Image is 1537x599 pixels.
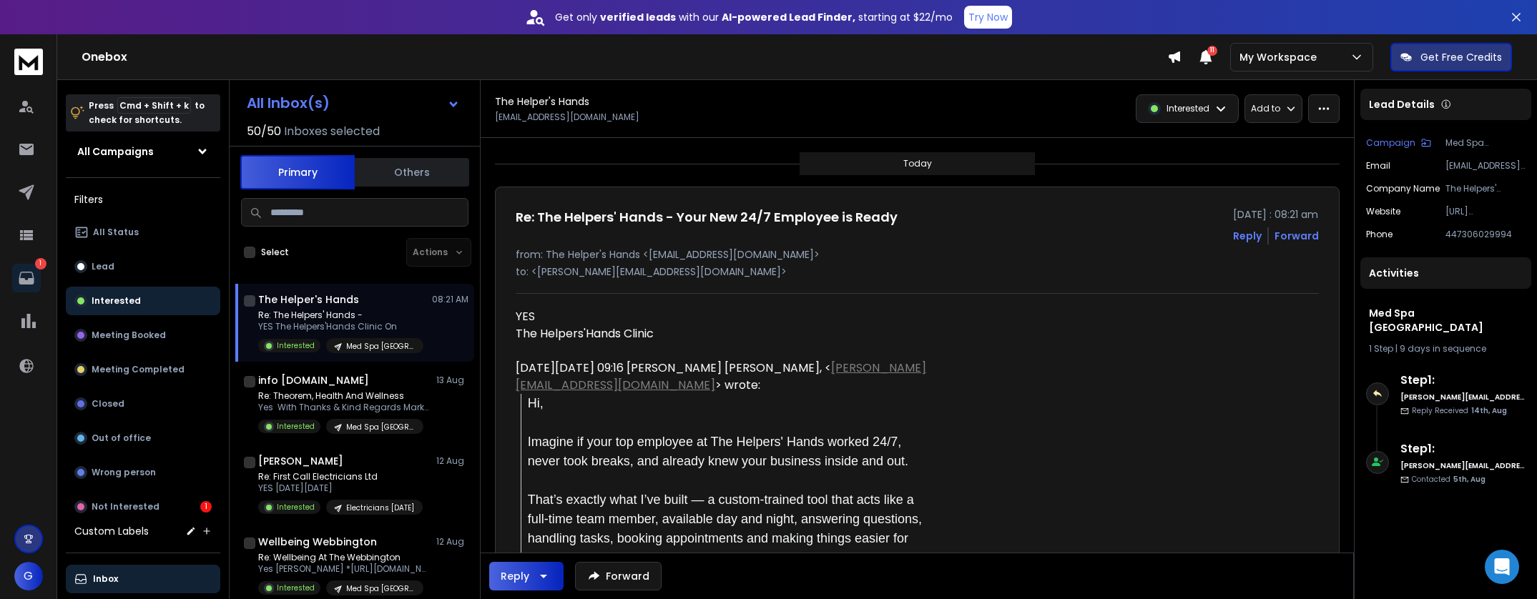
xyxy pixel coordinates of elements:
span: 5th, Aug [1453,474,1486,485]
button: Interested [66,287,220,315]
button: Reply [489,562,564,590]
button: Meeting Completed [66,355,220,384]
p: Lead Details [1369,97,1435,112]
p: Inbox [93,573,118,585]
span: Hi, [528,396,544,410]
button: Campaign [1366,137,1431,149]
h1: Onebox [82,49,1167,66]
p: Get only with our starting at $22/mo [555,10,953,24]
div: Open Intercom Messenger [1485,550,1519,584]
div: Forward [1275,229,1319,243]
strong: verified leads [600,10,676,24]
p: [EMAIL_ADDRESS][DOMAIN_NAME] [1445,160,1526,172]
button: Not Interested1 [66,492,220,521]
p: Meeting Completed [92,364,185,375]
p: 1 [35,258,46,269]
span: 9 days in sequence [1400,342,1486,355]
p: Reply Received [1412,405,1507,416]
p: [DATE] : 08:21 am [1233,207,1319,222]
p: Yes With Thanks & Kind Regards Mark Theorem [258,402,430,413]
img: logo [14,49,43,75]
button: Try Now [964,6,1012,29]
button: Wrong person [66,458,220,487]
p: The Helpers' Hands [1445,183,1526,194]
p: Med Spa [GEOGRAPHIC_DATA] [346,341,415,352]
p: Email [1366,160,1390,172]
span: Imagine if your top employee at The Helpers' Hands worked 24/7, never took breaks, and already kn... [528,435,908,468]
p: Out of office [92,432,151,444]
h1: Med Spa [GEOGRAPHIC_DATA] [1369,306,1523,335]
h6: [PERSON_NAME][EMAIL_ADDRESS][DOMAIN_NAME] [1400,460,1526,471]
span: Cmd + Shift + k [117,97,191,114]
p: Re: First Call Electricians Ltd [258,471,423,482]
p: Phone [1366,229,1393,240]
div: YES [516,308,933,342]
button: Lead [66,252,220,281]
p: Interested [277,340,315,351]
p: Company Name [1366,183,1440,194]
h1: Re: The Helpers' Hands - Your New 24/7 Employee is Ready [516,207,898,227]
p: Med Spa [GEOGRAPHIC_DATA] [346,422,415,432]
p: [EMAIL_ADDRESS][DOMAIN_NAME] [495,112,639,123]
p: 13 Aug [436,375,468,386]
p: Re: The Helpers' Hands - [258,310,423,321]
div: Reply [501,569,529,583]
p: YES The Helpers'Hands Clinic On [258,321,423,332]
p: Med Spa [GEOGRAPHIC_DATA] [1445,137,1526,149]
h6: Step 1 : [1400,440,1526,457]
p: My Workspace [1239,50,1322,64]
span: 1 Step [1369,342,1393,355]
p: Today [903,158,932,169]
strong: AI-powered Lead Finder, [722,10,855,24]
div: The Helpers'Hands Clinic [516,325,933,342]
button: Meeting Booked [66,321,220,350]
button: Forward [575,562,662,590]
button: Closed [66,390,220,418]
p: All Status [93,227,139,238]
h1: [PERSON_NAME] [258,454,343,468]
button: All Inbox(s) [235,89,471,117]
a: 1 [12,264,41,292]
p: Med Spa [GEOGRAPHIC_DATA] [346,583,415,594]
p: 12 Aug [436,455,468,467]
span: 50 / 50 [247,123,281,140]
p: Interested [277,502,315,513]
p: Re: Wellbeing At The Webbington [258,552,430,563]
p: Contacted [1412,474,1486,485]
p: Campaign [1366,137,1415,149]
span: That’s exactly what I’ve built — a custom-trained tool that acts like a full-time team member, av... [528,492,925,565]
button: Primary [240,155,355,189]
h3: Filters [66,189,220,209]
p: Interested [277,421,315,432]
p: Electricians [DATE] [346,503,414,513]
p: Interested [1167,103,1209,114]
button: Inbox [66,565,220,593]
span: G [14,562,43,590]
p: 12 Aug [436,536,468,548]
h1: info [DOMAIN_NAME] [258,373,369,387]
p: 447306029994 [1445,229,1526,240]
button: Get Free Credits [1390,43,1512,71]
p: Interested [277,583,315,593]
p: Add to [1251,103,1280,114]
p: Re: Theorem, Health And Wellness [258,390,430,402]
button: All Campaigns [66,137,220,166]
button: Reply [1233,229,1262,243]
p: 08:21 AM [432,294,468,305]
div: Activities [1360,257,1531,289]
span: 14th, Aug [1471,405,1507,416]
p: Lead [92,261,114,272]
p: YES [DATE][DATE] [258,482,423,494]
label: Select [261,247,289,258]
h1: All Inbox(s) [247,96,330,110]
p: [URL][DOMAIN_NAME] [1445,206,1526,217]
h6: [PERSON_NAME][EMAIL_ADDRESS][DOMAIN_NAME] [1400,392,1526,402]
p: Yes [PERSON_NAME] *[URL][DOMAIN_NAME] * [258,563,430,575]
p: Meeting Booked [92,330,166,341]
h1: The Helper's Hands [258,292,359,307]
p: Not Interested [92,501,159,513]
h1: The Helper's Hands [495,94,589,109]
button: Out of office [66,424,220,452]
button: Others [355,157,469,188]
